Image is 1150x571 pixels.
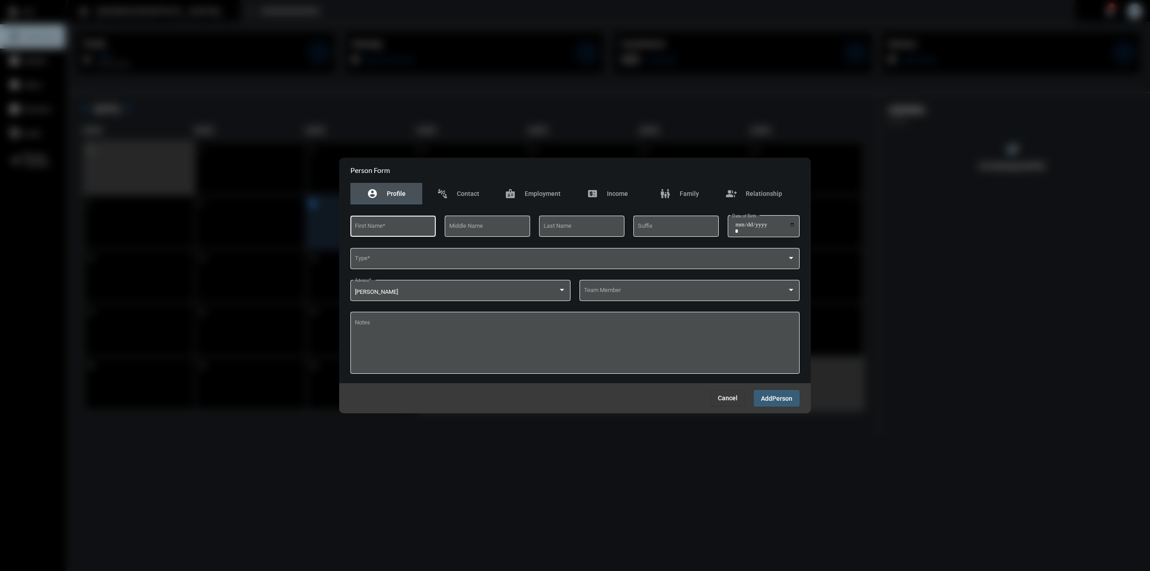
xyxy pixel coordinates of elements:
span: Family [680,190,699,197]
span: Employment [525,190,561,197]
mat-icon: badge [505,188,516,199]
mat-icon: price_change [587,188,598,199]
span: Add [761,395,772,402]
button: Cancel [711,390,745,406]
span: Income [607,190,628,197]
mat-icon: group_add [726,188,737,199]
mat-icon: connect_without_contact [437,188,448,199]
mat-icon: family_restroom [660,188,671,199]
span: Contact [457,190,479,197]
span: Person [772,395,792,402]
span: [PERSON_NAME] [355,288,398,295]
button: AddPerson [754,390,800,407]
h2: Person Form [350,166,390,174]
span: Relationship [746,190,782,197]
mat-icon: account_circle [367,188,378,199]
span: Profile [387,190,406,197]
span: Cancel [718,394,738,402]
